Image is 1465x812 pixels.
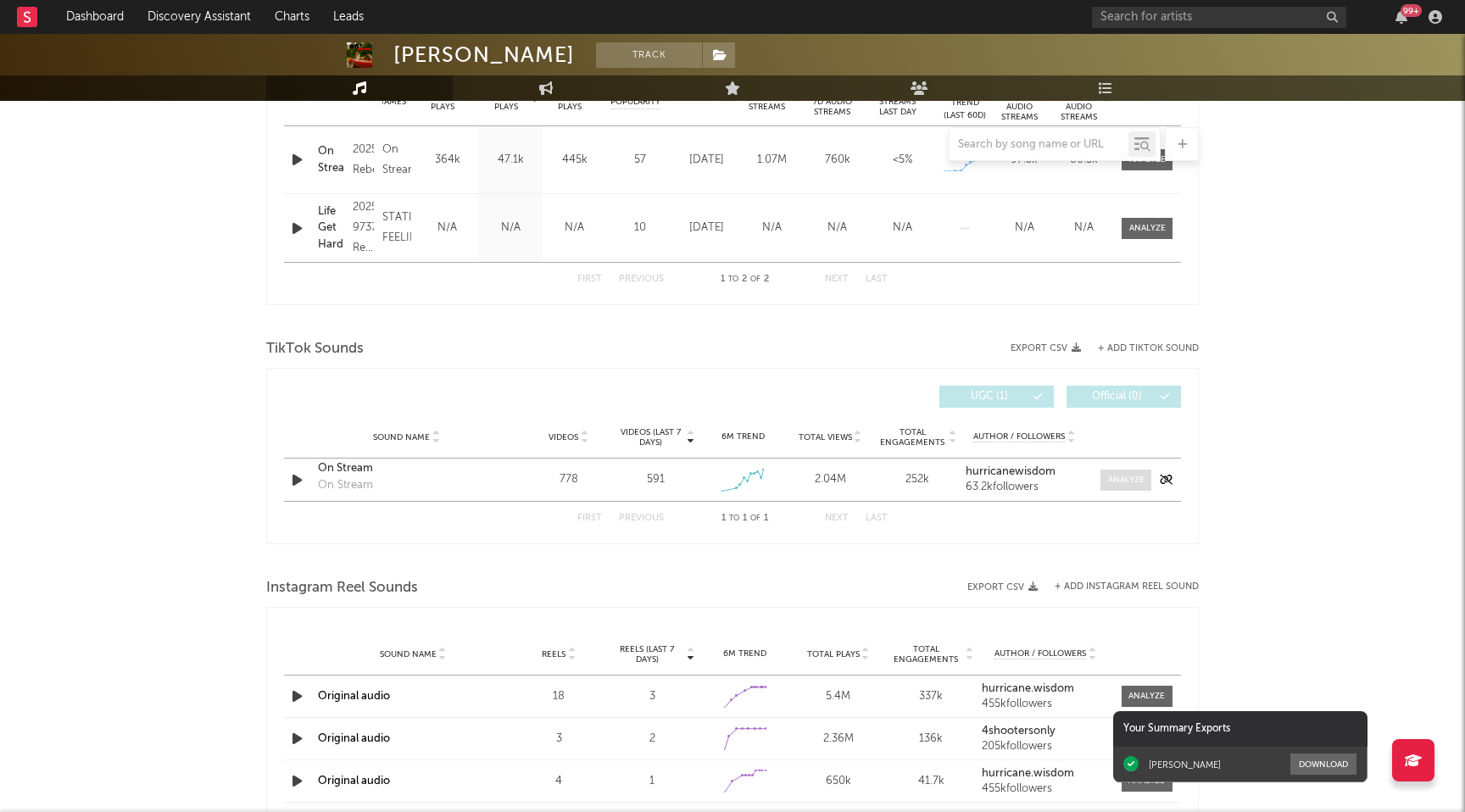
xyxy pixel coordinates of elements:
button: 99+ [1395,10,1407,24]
a: Original audio [318,733,390,744]
div: On Stream [318,477,373,494]
button: Previous [619,514,664,523]
div: N/A [483,220,538,236]
div: 1 1 1 [698,509,791,529]
div: N/A [874,220,931,236]
div: 6M Trend [703,648,788,660]
a: hurricane.wisdom [982,768,1109,780]
span: Total Views [799,432,852,442]
strong: hurricane.wisdom [982,768,1074,779]
div: 99 + [1401,4,1422,17]
div: 5.4M [796,688,881,705]
button: Download [1290,754,1356,775]
div: 2.04M [791,471,870,488]
button: Last [866,275,888,284]
button: Official(0) [1067,386,1181,408]
div: 3 [516,731,601,748]
span: TikTok Sounds [266,339,364,359]
button: Next [825,275,849,284]
div: N/A [744,220,800,236]
span: Instagram Reel Sounds [266,578,418,598]
div: 136k [889,731,974,748]
a: hurricane.wisdom [982,683,1109,695]
button: + Add TikTok Sound [1081,344,1199,353]
div: 3 [610,688,694,705]
a: hurricanewisdom [966,466,1083,478]
span: Videos (last 7 days) [616,427,685,448]
div: N/A [809,220,866,236]
div: 650k [796,773,881,790]
button: + Add TikTok Sound [1098,344,1199,353]
div: 1 2 2 [698,270,791,290]
div: 455k followers [982,698,1109,710]
div: 18 [516,688,601,705]
span: UGC ( 1 ) [950,392,1028,402]
div: 778 [529,471,608,488]
a: Original audio [318,691,390,702]
button: Next [825,514,849,523]
div: 337k [889,688,974,705]
div: 2025 9737121 Records DK [353,197,374,259]
span: to [729,514,739,522]
a: On Stream [318,460,495,477]
span: Reels [542,649,565,659]
a: Life Get Hard [318,203,344,253]
span: of [750,275,760,283]
button: UGC(1) [939,386,1054,408]
div: Your Summary Exports [1113,711,1368,747]
div: 10 [610,220,670,236]
span: Official ( 0 ) [1078,392,1156,402]
span: Total Plays [807,649,860,659]
strong: hurricane.wisdom [982,683,1074,694]
div: STATIC FEELINGS! [382,208,411,248]
div: [PERSON_NAME] [393,42,575,68]
span: Author / Followers [973,431,1065,442]
div: N/A [420,220,475,236]
button: Export CSV [1011,343,1081,353]
div: 591 [647,471,665,488]
div: 205k followers [982,741,1109,753]
div: [PERSON_NAME] [1149,759,1221,770]
div: N/A [1058,220,1109,236]
div: 6M Trend [704,431,783,443]
a: 4shootersonly [982,726,1109,737]
button: Export CSV [967,582,1038,592]
input: Search by song name or URL [950,138,1128,152]
button: Previous [619,275,664,284]
div: 2 [610,731,694,748]
div: N/A [999,220,1050,236]
button: First [577,514,602,523]
button: Last [866,514,888,523]
div: 63.2k followers [966,481,1083,493]
div: 1 [610,773,694,790]
span: Videos [549,432,578,442]
a: Original audio [318,776,390,787]
div: 4 [516,773,601,790]
button: Track [596,42,702,68]
div: N/A [547,220,602,236]
button: + Add Instagram Reel Sound [1055,582,1199,592]
span: of [750,514,760,522]
input: Search for artists [1092,7,1346,28]
span: Sound Name [380,649,437,659]
strong: hurricanewisdom [966,466,1056,477]
div: + Add Instagram Reel Sound [1038,582,1199,592]
button: First [577,275,602,284]
div: 41.7k [889,773,974,790]
span: Reels (last 7 days) [610,644,684,665]
span: Author / Followers [994,648,1086,659]
div: 252k [878,471,957,488]
div: [DATE] [678,220,735,236]
strong: 4shootersonly [982,726,1056,737]
span: to [728,275,738,283]
span: Total Engagements [878,427,947,448]
div: 455k followers [982,783,1109,795]
span: Sound Name [373,432,430,442]
div: 2.36M [796,731,881,748]
span: Total Engagements [889,644,964,665]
